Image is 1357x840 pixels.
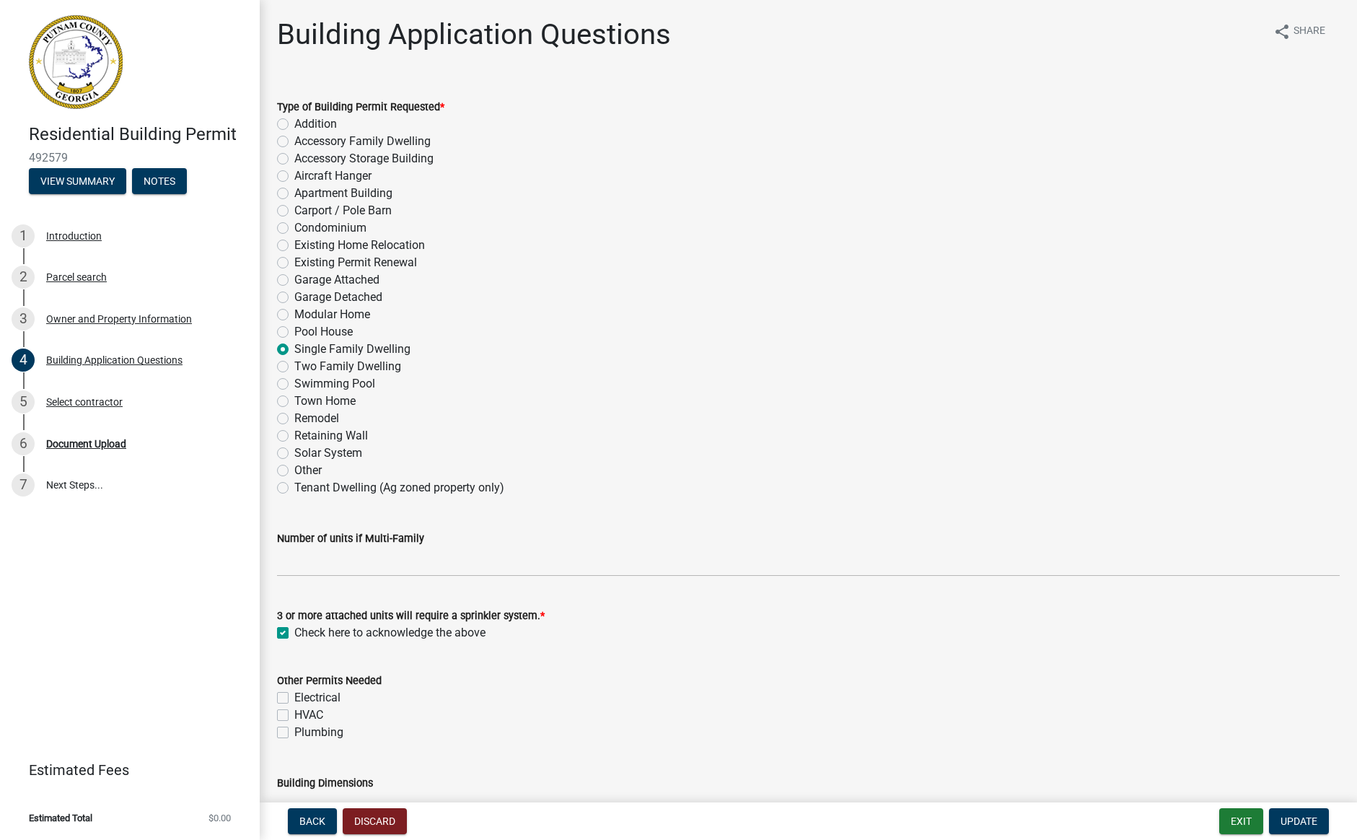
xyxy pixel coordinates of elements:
[343,808,407,834] button: Discard
[294,115,337,133] label: Addition
[294,479,504,496] label: Tenant Dwelling (Ag zoned property only)
[294,624,486,642] label: Check here to acknowledge the above
[208,813,231,823] span: $0.00
[294,185,392,202] label: Apartment Building
[294,150,434,167] label: Accessory Storage Building
[288,808,337,834] button: Back
[277,534,424,544] label: Number of units if Multi-Family
[29,151,231,165] span: 492579
[12,756,237,784] a: Estimated Fees
[277,676,382,686] label: Other Permits Needed
[12,349,35,372] div: 4
[277,779,373,789] label: Building Dimensions
[277,611,545,621] label: 3 or more attached units will require a sprinkler system.
[12,266,35,289] div: 2
[12,473,35,496] div: 7
[294,202,392,219] label: Carport / Pole Barn
[294,706,323,724] label: HVAC
[29,176,126,188] wm-modal-confirm: Summary
[294,341,410,358] label: Single Family Dwelling
[294,375,375,393] label: Swimming Pool
[277,17,671,52] h1: Building Application Questions
[294,323,353,341] label: Pool House
[1219,808,1263,834] button: Exit
[12,307,35,331] div: 3
[29,813,92,823] span: Estimated Total
[294,724,343,741] label: Plumbing
[29,168,126,194] button: View Summary
[294,445,362,462] label: Solar System
[46,439,126,449] div: Document Upload
[294,254,417,271] label: Existing Permit Renewal
[294,462,322,479] label: Other
[1273,23,1291,40] i: share
[294,689,341,706] label: Electrical
[1262,17,1337,45] button: shareShare
[294,393,356,410] label: Town Home
[294,358,401,375] label: Two Family Dwelling
[277,102,444,113] label: Type of Building Permit Requested
[294,289,382,306] label: Garage Detached
[46,272,107,282] div: Parcel search
[29,124,248,145] h4: Residential Building Permit
[294,410,339,427] label: Remodel
[46,397,123,407] div: Select contractor
[299,815,325,827] span: Back
[12,432,35,455] div: 6
[132,176,187,188] wm-modal-confirm: Notes
[294,237,425,254] label: Existing Home Relocation
[12,224,35,248] div: 1
[294,427,368,445] label: Retaining Wall
[132,168,187,194] button: Notes
[294,306,370,323] label: Modular Home
[1269,808,1329,834] button: Update
[294,167,372,185] label: Aircraft Hanger
[294,271,379,289] label: Garage Attached
[12,390,35,414] div: 5
[29,15,123,109] img: Putnam County, Georgia
[1294,23,1325,40] span: Share
[1281,815,1317,827] span: Update
[46,314,192,324] div: Owner and Property Information
[294,219,366,237] label: Condominium
[46,231,102,241] div: Introduction
[294,133,431,150] label: Accessory Family Dwelling
[46,355,183,365] div: Building Application Questions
